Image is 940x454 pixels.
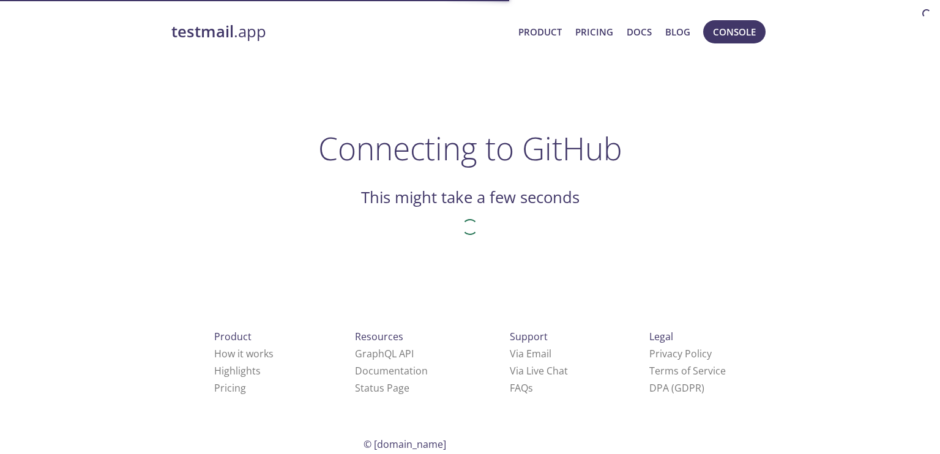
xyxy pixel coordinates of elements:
strong: testmail [171,21,234,42]
a: FAQ [510,381,533,395]
a: Status Page [355,381,409,395]
span: Legal [649,330,673,343]
a: Pricing [214,381,246,395]
a: How it works [214,347,274,360]
span: Resources [355,330,403,343]
button: Console [703,20,766,43]
span: s [528,381,533,395]
a: GraphQL API [355,347,414,360]
a: Terms of Service [649,364,726,378]
a: Highlights [214,364,261,378]
a: Via Live Chat [510,364,568,378]
h1: Connecting to GitHub [318,130,622,166]
a: Via Email [510,347,551,360]
a: Docs [627,24,652,40]
a: testmail.app [171,21,509,42]
a: Privacy Policy [649,347,712,360]
a: Pricing [575,24,613,40]
span: Console [713,24,756,40]
span: Support [510,330,548,343]
a: DPA (GDPR) [649,381,704,395]
span: © [DOMAIN_NAME] [364,437,446,451]
a: Product [518,24,562,40]
a: Documentation [355,364,428,378]
h2: This might take a few seconds [361,187,580,208]
a: Blog [665,24,690,40]
span: Product [214,330,252,343]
